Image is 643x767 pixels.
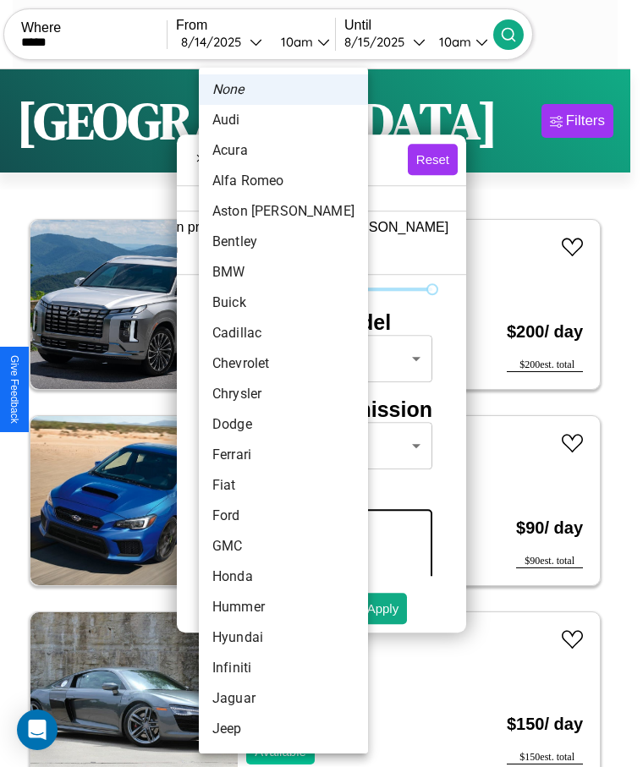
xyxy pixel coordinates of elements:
[199,531,368,562] li: GMC
[199,379,368,409] li: Chrysler
[199,470,368,501] li: Fiat
[199,683,368,714] li: Jaguar
[199,166,368,196] li: Alfa Romeo
[199,501,368,531] li: Ford
[199,592,368,622] li: Hummer
[199,288,368,318] li: Buick
[199,714,368,744] li: Jeep
[199,257,368,288] li: BMW
[199,196,368,227] li: Aston [PERSON_NAME]
[8,355,20,424] div: Give Feedback
[199,622,368,653] li: Hyundai
[199,318,368,348] li: Cadillac
[199,653,368,683] li: Infiniti
[212,79,245,100] em: None
[199,409,368,440] li: Dodge
[199,562,368,592] li: Honda
[199,348,368,379] li: Chevrolet
[199,227,368,257] li: Bentley
[199,440,368,470] li: Ferrari
[199,105,368,135] li: Audi
[199,135,368,166] li: Acura
[17,709,58,750] div: Open Intercom Messenger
